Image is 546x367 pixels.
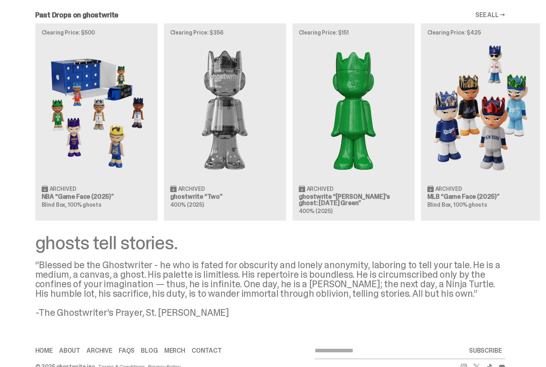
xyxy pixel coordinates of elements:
div: ghosts tell stories. [35,233,505,252]
p: Clearing Price: $425 [427,30,537,35]
img: Game Face (2025) [42,42,151,179]
img: Game Face (2025) [427,42,537,179]
span: Archived [178,186,205,192]
a: SEE ALL → [475,12,505,18]
span: 100% ghosts [68,201,101,208]
span: Archived [435,186,462,192]
span: Archived [307,186,333,192]
p: Clearing Price: $356 [170,30,280,35]
p: Clearing Price: $151 [299,30,408,35]
h3: ghostwrite “[PERSON_NAME]'s ghost: [DATE] Green” [299,194,408,206]
h3: ghostwrite “Two” [170,194,280,200]
a: Clearing Price: $356 Two Archived [164,23,286,220]
img: Schrödinger's ghost: Sunday Green [299,42,408,179]
a: Clearing Price: $500 Game Face (2025) Archived [35,23,158,220]
a: FAQs [119,348,135,354]
a: Clearing Price: $425 Game Face (2025) Archived [421,23,543,220]
span: Blind Box, [42,201,67,208]
a: Merch [164,348,185,354]
a: Clearing Price: $151 Schrödinger's ghost: Sunday Green Archived [292,23,415,220]
span: 100% ghosts [454,201,487,208]
h2: Past Drops on ghostwrite [35,12,119,19]
span: 400% (2025) [170,201,204,208]
a: Blog [141,348,158,354]
a: Contact [192,348,222,354]
h3: NBA “Game Face (2025)” [42,194,151,200]
button: SUBSCRIBE [466,343,505,359]
span: Archived [50,186,76,192]
p: Clearing Price: $500 [42,30,151,35]
a: Archive [87,348,112,354]
a: Home [35,348,53,354]
img: Two [170,42,280,179]
div: “Blessed be the Ghostwriter - he who is fated for obscurity and lonely anonymity, laboring to tel... [35,260,505,317]
a: About [59,348,80,354]
span: Blind Box, [427,201,453,208]
span: 400% (2025) [299,208,333,215]
h3: MLB “Game Face (2025)” [427,194,537,200]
